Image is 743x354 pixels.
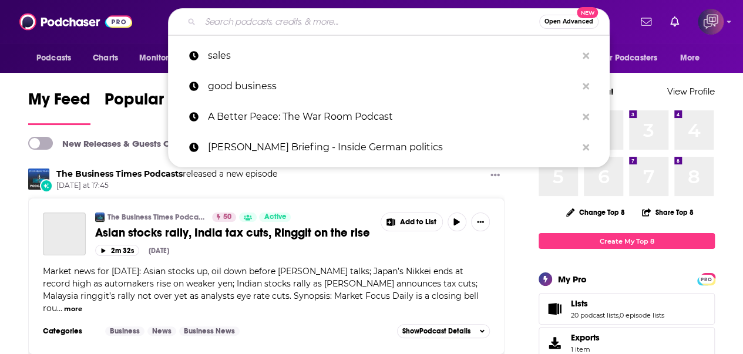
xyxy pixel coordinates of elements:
div: New Episode [40,179,53,192]
a: The Business Times Podcasts [107,213,204,222]
button: open menu [131,47,196,69]
a: Lists [543,301,566,317]
button: Share Top 8 [641,201,694,224]
a: A Better Peace: The War Room Podcast [168,102,610,132]
span: Exports [571,332,600,343]
a: 20 podcast lists [571,311,618,319]
span: Monitoring [139,50,181,66]
button: Show More Button [486,168,505,183]
span: Asian stocks rally, India tax cuts, Ringgit on the rise [95,225,370,240]
span: Active [264,211,286,223]
button: Show More Button [471,213,490,231]
a: Popular Feed [105,89,204,125]
a: Create My Top 8 [539,233,715,249]
a: 0 episode lists [620,311,664,319]
button: Change Top 8 [559,205,632,220]
button: open menu [593,47,674,69]
img: The Business Times Podcasts [95,213,105,222]
p: good business [208,71,577,102]
a: sales [168,41,610,71]
a: [PERSON_NAME] Briefing - Inside German politics [168,132,610,163]
button: ShowPodcast Details [397,324,490,338]
a: Business [105,326,144,336]
span: Lists [539,293,715,325]
input: Search podcasts, credits, & more... [200,12,539,31]
a: PRO [699,274,713,283]
button: open menu [672,47,715,69]
span: More [680,50,700,66]
img: Podchaser - Follow, Share and Rate Podcasts [19,11,132,33]
span: For Podcasters [601,50,657,66]
span: Podcasts [36,50,71,66]
button: Show More Button [381,213,442,231]
a: Charts [85,47,125,69]
p: DW Berlin Briefing - Inside German politics [208,132,577,163]
span: Lists [571,298,588,309]
a: 50 [212,213,236,222]
a: Asian stocks rally, India tax cuts, Ringgit on the rise [43,213,86,255]
button: Open AdvancedNew [539,15,599,29]
span: My Feed [28,89,90,116]
span: Open Advanced [544,19,593,25]
a: Lists [571,298,664,309]
p: A Better Peace: The War Room Podcast [208,102,577,132]
a: My Feed [28,89,90,125]
div: [DATE] [149,247,169,255]
span: , [618,311,620,319]
img: The Business Times Podcasts [28,168,49,190]
p: sales [208,41,577,71]
a: Active [259,213,291,222]
div: Search podcasts, credits, & more... [168,8,610,35]
a: Show notifications dropdown [665,12,684,32]
h3: Categories [43,326,96,336]
a: New Releases & Guests Only [28,137,183,150]
a: Asian stocks rally, India tax cuts, Ringgit on the rise [95,225,372,240]
a: Show notifications dropdown [636,12,656,32]
button: 2m 32s [95,245,139,256]
h3: released a new episode [56,168,277,180]
a: good business [168,71,610,102]
span: [DATE] at 17:45 [56,181,277,191]
img: User Profile [698,9,724,35]
a: The Business Times Podcasts [56,168,183,179]
a: News [147,326,176,336]
span: Add to List [400,218,436,227]
button: Show profile menu [698,9,724,35]
button: more [64,304,82,314]
span: Charts [93,50,118,66]
span: Exports [543,335,566,351]
span: ... [57,303,62,313]
span: Market news for [DATE]: Asian stocks up, oil down before [PERSON_NAME] talks; Japan’s Nikkei ends... [43,266,479,313]
span: Show Podcast Details [402,327,470,335]
span: PRO [699,275,713,284]
span: 50 [223,211,231,223]
span: Logged in as corioliscompany [698,9,724,35]
a: View Profile [667,86,715,97]
span: Popular Feed [105,89,204,116]
button: open menu [28,47,86,69]
span: New [577,7,598,18]
span: 1 item [571,345,600,353]
div: My Pro [558,274,587,285]
a: Business News [179,326,240,336]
